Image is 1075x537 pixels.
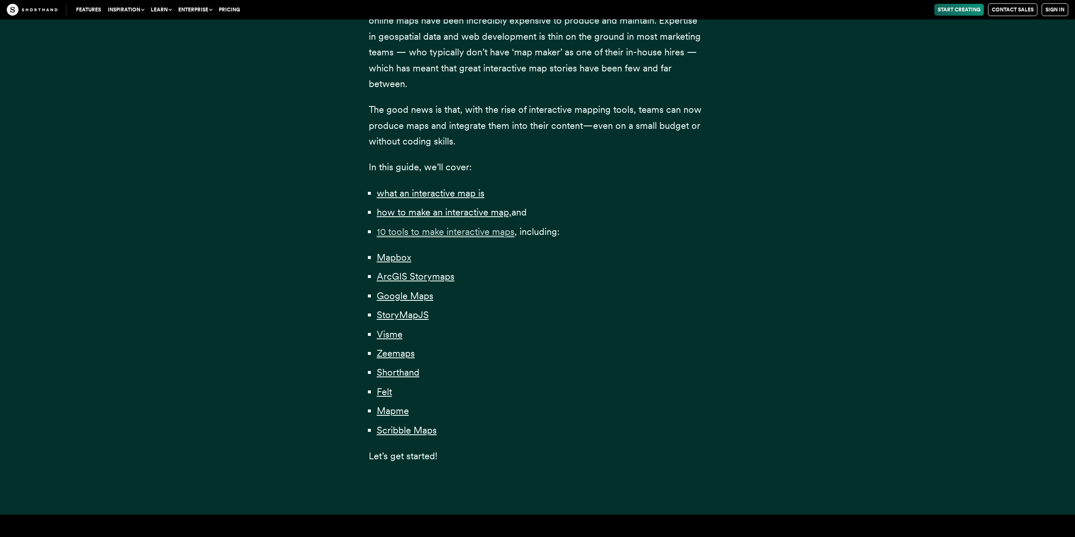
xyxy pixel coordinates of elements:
[175,4,215,16] button: Enterprise
[377,271,454,282] a: ArcGIS Storymaps
[377,252,411,263] a: Mapbox
[377,329,403,340] a: Visme
[369,450,437,461] span: Let’s get started!
[73,4,104,16] a: Features
[934,4,984,16] a: Start Creating
[377,386,392,397] a: Felt
[377,309,429,320] a: StoryMapJS
[377,188,484,199] a: what an interactive map is
[377,425,437,436] a: Scribble Maps
[377,367,419,378] a: Shorthand
[369,161,472,172] span: In this guide, we’ll cover:
[1042,3,1068,16] a: Sign in
[7,4,57,16] img: The Craft
[147,4,175,16] button: Learn
[369,104,702,147] span: The good news is that, with the rise of interactive mapping tools, teams can now produce maps and...
[215,4,243,16] a: Pricing
[104,4,147,16] button: Inspiration
[377,405,409,416] a: Mapme
[514,226,560,237] span: , including:
[377,290,433,301] a: Google Maps
[988,3,1037,16] a: Contact Sales
[377,207,512,218] a: how to make an interactive map,
[512,207,527,218] span: and
[377,348,415,359] a: Zeemaps
[377,226,514,237] a: 10 tools to make interactive maps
